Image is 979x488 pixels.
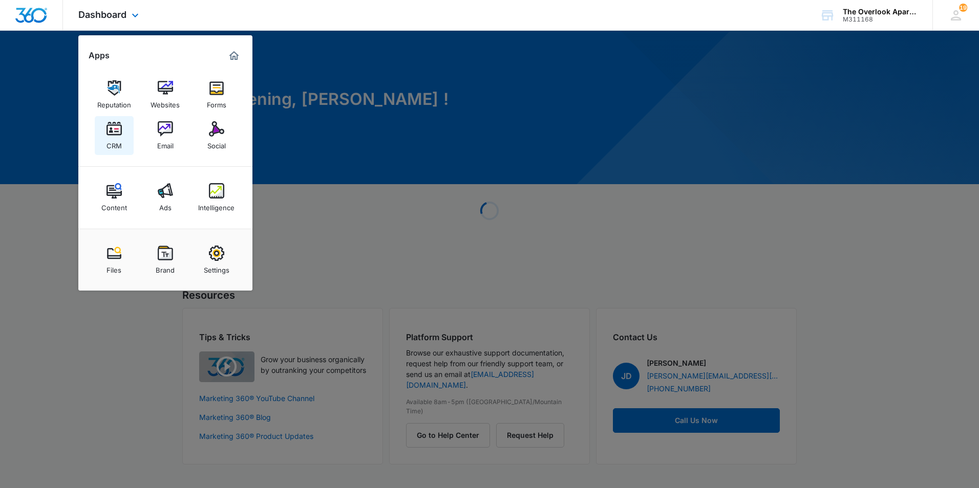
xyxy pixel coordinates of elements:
[197,116,236,155] a: Social
[146,75,185,114] a: Websites
[95,178,134,217] a: Content
[89,51,110,60] h2: Apps
[78,9,126,20] span: Dashboard
[95,240,134,279] a: Files
[959,4,967,12] span: 19
[95,75,134,114] a: Reputation
[97,96,131,109] div: Reputation
[146,178,185,217] a: Ads
[197,240,236,279] a: Settings
[207,137,226,150] div: Social
[146,240,185,279] a: Brand
[156,261,175,274] div: Brand
[107,261,121,274] div: Files
[151,96,180,109] div: Websites
[198,198,235,212] div: Intelligence
[197,75,236,114] a: Forms
[204,261,229,274] div: Settings
[843,16,918,23] div: account id
[95,116,134,155] a: CRM
[157,137,174,150] div: Email
[107,137,122,150] div: CRM
[226,48,242,64] a: Marketing 360® Dashboard
[843,8,918,16] div: account name
[207,96,226,109] div: Forms
[101,198,127,212] div: Content
[959,4,967,12] div: notifications count
[159,198,172,212] div: Ads
[146,116,185,155] a: Email
[197,178,236,217] a: Intelligence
